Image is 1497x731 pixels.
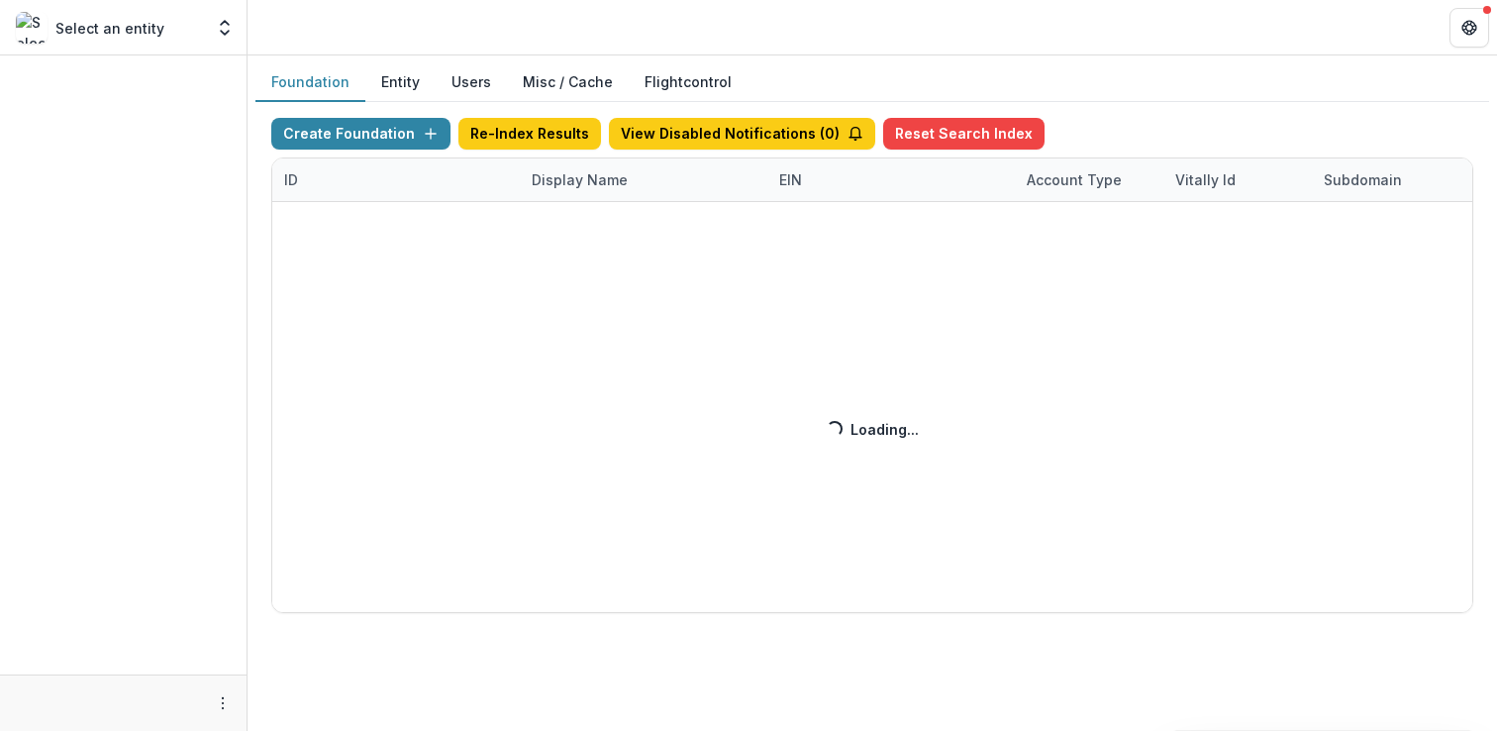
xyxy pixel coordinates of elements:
button: Users [436,63,507,102]
button: Get Help [1449,8,1489,48]
button: Entity [365,63,436,102]
a: Flightcontrol [645,71,732,92]
p: Select an entity [55,18,164,39]
button: Open entity switcher [211,8,239,48]
button: More [211,691,235,715]
button: Foundation [255,63,365,102]
img: Select an entity [16,12,48,44]
button: Misc / Cache [507,63,629,102]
